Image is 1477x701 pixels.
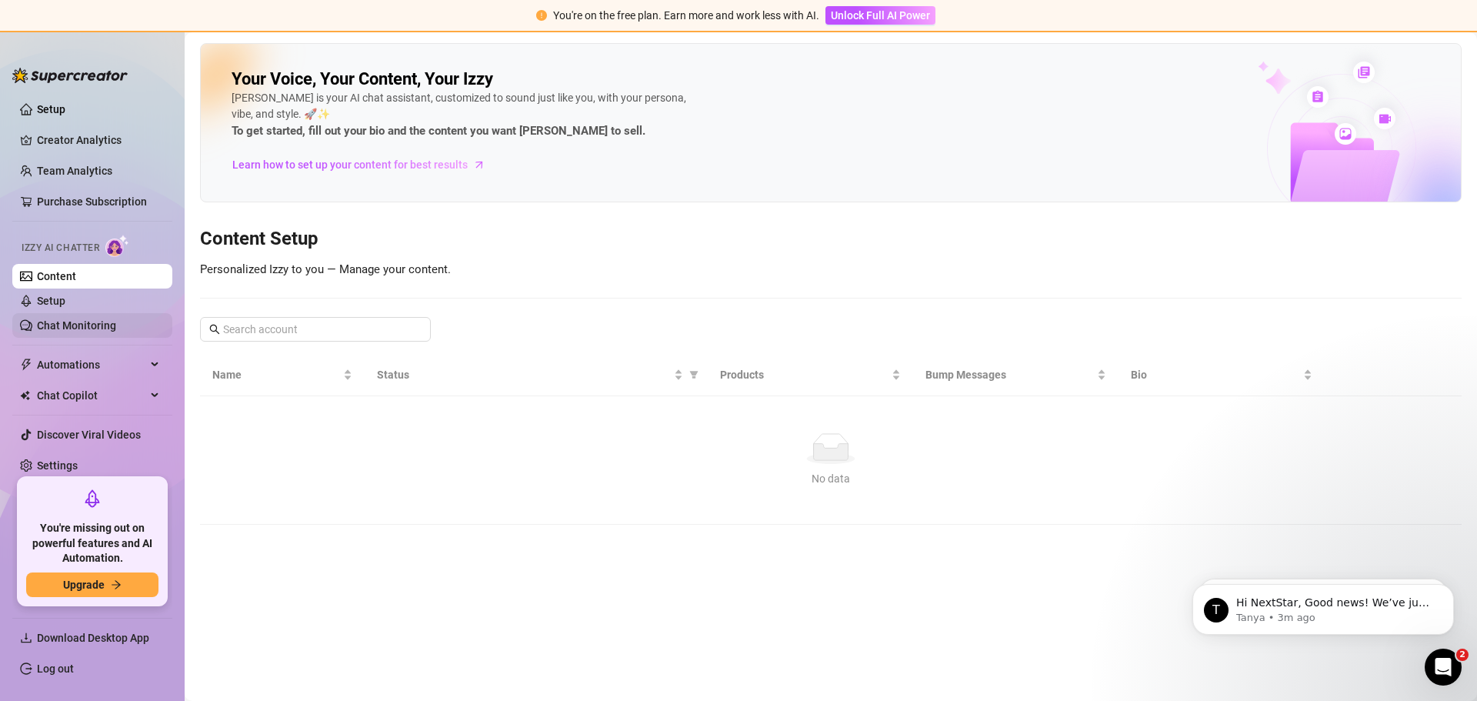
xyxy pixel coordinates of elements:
th: Bio [1119,354,1324,396]
th: Status [365,354,708,396]
h2: Your Voice, Your Content, Your Izzy [232,68,493,90]
th: Name [200,354,365,396]
th: Products [708,354,913,396]
span: You're on the free plan. Earn more and work less with AI. [553,9,819,22]
span: Learn how to set up your content for best results [232,156,468,173]
a: Discover Viral Videos [37,429,141,441]
img: logo-BBDzfeDw.svg [12,68,128,83]
span: Download Desktop App [37,632,149,644]
th: Bump Messages [913,354,1119,396]
a: Team Analytics [37,165,112,177]
a: Purchase Subscription [37,189,160,214]
span: thunderbolt [20,359,32,371]
span: Products [720,366,889,383]
span: exclamation-circle [536,10,547,21]
span: filter [689,370,698,379]
span: 2 [1456,649,1469,661]
a: Setup [37,295,65,307]
span: Name [212,366,340,383]
span: search [209,324,220,335]
a: Creator Analytics [37,128,160,152]
input: Search account [223,321,409,338]
span: Bio [1131,366,1299,383]
div: No data [218,470,1443,487]
span: Unlock Full AI Power [831,9,930,22]
a: Content [37,270,76,282]
span: rocket [83,489,102,508]
a: Unlock Full AI Power [825,9,935,22]
h3: Content Setup [200,227,1462,252]
strong: To get started, fill out your bio and the content you want [PERSON_NAME] to sell. [232,124,645,138]
span: You're missing out on powerful features and AI Automation. [26,521,158,566]
span: Status [377,366,671,383]
img: Chat Copilot [20,390,30,401]
button: Upgradearrow-right [26,572,158,597]
span: Personalized Izzy to you — Manage your content. [200,262,451,276]
a: Setup [37,103,65,115]
a: Settings [37,459,78,472]
iframe: Intercom live chat [1425,649,1462,686]
span: Izzy AI Chatter [22,241,99,255]
button: Unlock Full AI Power [825,6,935,25]
span: Chat Copilot [37,383,146,408]
span: Upgrade [63,579,105,591]
span: download [20,632,32,644]
a: Chat Monitoring [37,319,116,332]
iframe: Intercom notifications message [1169,552,1477,659]
img: ai-chatter-content-library-cLFOSyPT.png [1222,45,1461,202]
span: arrow-right [472,157,487,172]
div: [PERSON_NAME] is your AI chat assistant, customized to sound just like you, with your persona, vi... [232,90,693,141]
span: Automations [37,352,146,377]
span: filter [686,363,702,386]
span: arrow-right [111,579,122,590]
span: Bump Messages [925,366,1094,383]
a: Learn how to set up your content for best results [232,152,497,177]
img: AI Chatter [105,235,129,257]
a: Log out [37,663,74,675]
